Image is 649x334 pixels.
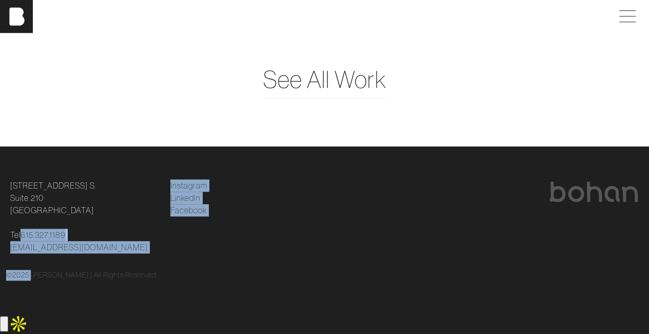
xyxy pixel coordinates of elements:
[548,181,639,202] img: bohan logo
[170,192,201,204] a: LinkedIn
[170,204,207,216] a: Facebook
[31,270,158,281] p: [PERSON_NAME] | All Rights Reserved.
[10,229,158,253] p: Tel
[10,179,96,216] a: [STREET_ADDRESS] S.Suite 210[GEOGRAPHIC_DATA]
[21,229,66,241] a: 615.327.1189
[170,179,207,192] a: Instagram
[6,270,643,281] div: © 2025
[8,313,29,334] img: Apollo
[263,62,386,97] a: See All Work
[10,241,148,253] a: [EMAIL_ADDRESS][DOMAIN_NAME]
